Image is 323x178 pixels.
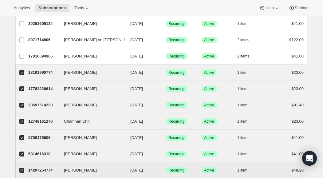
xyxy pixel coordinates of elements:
div: 14207254774[PERSON_NAME][DATE]SuccessRecurringSuccessActive1 item$48.20 [28,166,304,175]
span: [DATE] [130,21,143,26]
span: [PERSON_NAME] [64,69,97,76]
button: 1 item [237,117,254,126]
p: 5814616310 [28,151,59,157]
button: Subscriptions [35,4,69,12]
span: Recurring [168,152,184,156]
span: [DATE] [130,54,143,58]
button: [PERSON_NAME] [60,19,122,29]
button: 1 item [237,133,254,142]
span: Active [204,168,214,173]
button: 1 item [237,150,254,158]
span: [DATE] [130,38,143,42]
span: Recurring [168,168,184,173]
button: [PERSON_NAME] [60,149,122,159]
button: 1 item [237,101,254,109]
span: Recurring [168,86,184,91]
span: $23.00 [291,70,304,75]
span: [DATE] [130,103,143,107]
span: [DATE] [130,119,143,124]
span: [DATE] [130,168,143,172]
span: 1 item [237,152,247,156]
span: Recurring [168,54,184,59]
button: [PERSON_NAME] [60,51,122,61]
span: [DATE] [130,135,143,140]
span: Recurring [168,119,184,124]
span: Recurring [168,21,184,26]
span: $122.00 [289,38,304,42]
button: Analytics [10,4,33,12]
span: [PERSON_NAME] [64,86,97,92]
div: 12748161270Chamnan Chit[DATE]SuccessRecurringSuccessActive1 item$23.00 [28,117,304,126]
span: Subscriptions [38,6,66,10]
span: Analytics [14,6,30,10]
div: 17783226614[PERSON_NAME][DATE]SuccessRecurringSuccessActive1 item$23.00 [28,85,304,93]
span: 2 items [237,38,249,42]
button: 1 item [237,19,254,28]
button: [PERSON_NAME] [60,133,122,143]
button: 2 items [237,52,256,61]
p: 20697514230 [28,102,59,108]
span: Recurring [168,103,184,108]
span: 1 item [237,119,247,124]
div: 17016094966[PERSON_NAME][DATE]SuccessRecurringSuccessActive2 items$41.00 [28,52,304,61]
span: Recurring [168,135,184,140]
button: [PERSON_NAME] on [PERSON_NAME] [60,35,122,45]
span: [PERSON_NAME] [64,53,97,59]
span: [DATE] [130,70,143,75]
span: [DATE] [130,86,143,91]
p: 17783226614 [28,86,59,92]
span: [PERSON_NAME] [64,167,97,173]
button: Help [255,4,283,12]
span: Active [204,70,214,75]
span: Active [204,21,214,26]
span: 2 items [237,54,249,59]
div: 20253606134[PERSON_NAME][DATE]SuccessRecurringSuccessActive1 item$41.00 [28,19,304,28]
span: $48.20 [291,168,304,172]
span: [PERSON_NAME] [64,21,97,27]
span: Chamnan Chit [64,118,89,125]
p: 12748161270 [28,118,59,125]
button: 1 item [237,68,254,77]
button: Chamnan Chit [60,117,122,126]
span: 1 item [237,135,247,140]
p: 18163990774 [28,69,59,76]
span: 1 item [237,21,247,26]
span: Active [204,54,214,59]
p: 8971714806 [28,37,59,43]
span: 1 item [237,86,247,91]
span: Active [204,86,214,91]
span: $41.00 [291,21,304,26]
span: Recurring [168,38,184,42]
span: 1 item [237,168,247,173]
span: [PERSON_NAME] [64,135,97,141]
span: [PERSON_NAME] [64,102,97,108]
p: 17016094966 [28,53,59,59]
div: 20697514230[PERSON_NAME][DATE]SuccessRecurringSuccessActive1 item$91.40 [28,101,304,109]
p: 9708175606 [28,135,59,141]
p: 20253606134 [28,21,59,27]
p: 14207254774 [28,167,59,173]
span: $41.00 [291,135,304,140]
div: 9708175606[PERSON_NAME][DATE]SuccessRecurringSuccessActive1 item$41.00 [28,133,304,142]
div: 18163990774[PERSON_NAME][DATE]SuccessRecurringSuccessActive1 item$23.00 [28,68,304,77]
span: $41.00 [291,152,304,156]
span: Settings [295,6,309,10]
button: [PERSON_NAME] [60,165,122,175]
button: Tools [71,4,94,12]
button: [PERSON_NAME] [60,68,122,77]
span: $41.00 [291,54,304,58]
div: 8971714806[PERSON_NAME] on [PERSON_NAME][DATE]SuccessRecurringSuccessActive2 items$122.00 [28,36,304,44]
div: Open Intercom Messenger [302,151,317,166]
span: Active [204,38,214,42]
span: Active [204,103,214,108]
span: [PERSON_NAME] [64,151,97,157]
span: 1 item [237,103,247,108]
button: 1 item [237,166,254,175]
span: Tools [74,6,84,10]
span: Active [204,152,214,156]
span: Recurring [168,70,184,75]
button: 1 item [237,85,254,93]
button: [PERSON_NAME] [60,84,122,94]
button: Settings [285,4,313,12]
span: $91.40 [291,103,304,107]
